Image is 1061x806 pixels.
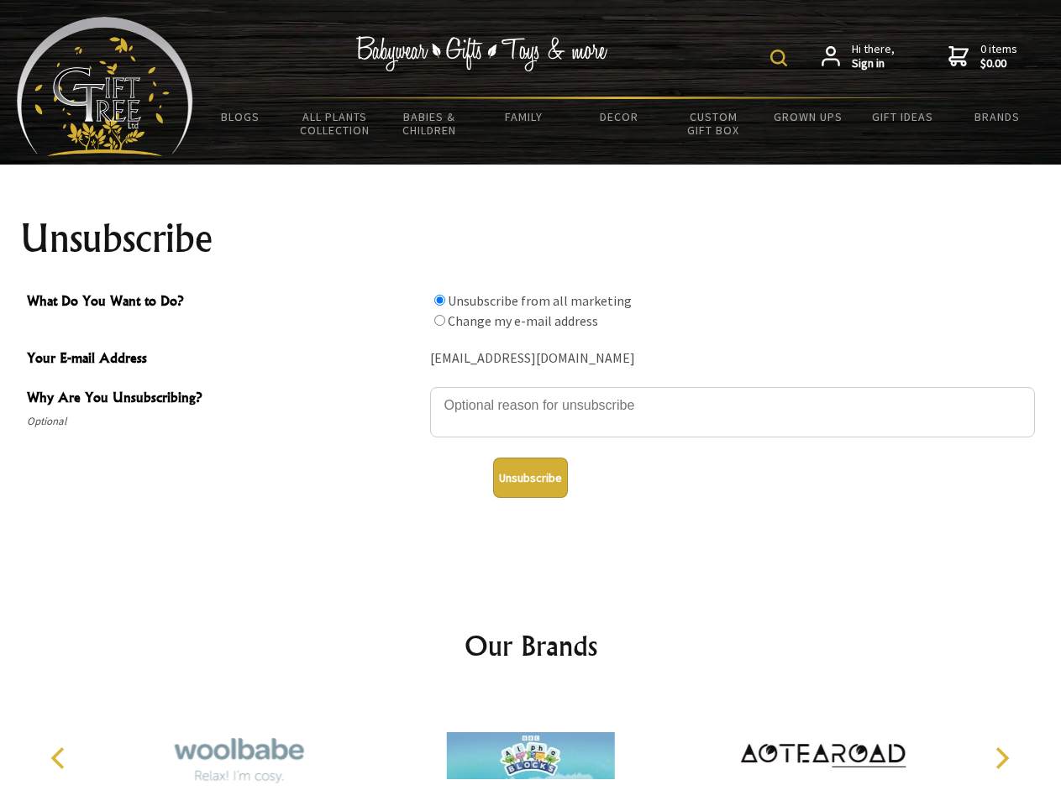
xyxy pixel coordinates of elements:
a: 0 items$0.00 [948,42,1017,71]
strong: $0.00 [980,56,1017,71]
a: Custom Gift Box [666,99,761,148]
span: 0 items [980,41,1017,71]
a: BLOGS [193,99,288,134]
button: Next [983,740,1020,777]
div: [EMAIL_ADDRESS][DOMAIN_NAME] [430,346,1035,372]
textarea: Why Are You Unsubscribing? [430,387,1035,437]
a: Babies & Children [382,99,477,148]
a: Gift Ideas [855,99,950,134]
input: What Do You Want to Do? [434,295,445,306]
a: Hi there,Sign in [822,42,895,71]
a: Brands [950,99,1045,134]
span: What Do You Want to Do? [27,290,422,315]
button: Unsubscribe [493,458,568,498]
button: Previous [42,740,79,777]
input: What Do You Want to Do? [434,315,445,326]
img: Babyware - Gifts - Toys and more... [17,17,193,156]
strong: Sign in [852,56,895,71]
a: All Plants Collection [288,99,383,148]
span: Why Are You Unsubscribing? [27,387,422,411]
label: Unsubscribe from all marketing [448,292,632,309]
img: Babywear - Gifts - Toys & more [356,36,608,71]
span: Your E-mail Address [27,348,422,372]
img: product search [770,50,787,66]
a: Family [477,99,572,134]
a: Grown Ups [760,99,855,134]
h1: Unsubscribe [20,218,1042,259]
span: Hi there, [852,42,895,71]
a: Decor [571,99,666,134]
span: Optional [27,411,422,432]
h2: Our Brands [34,625,1028,666]
label: Change my e-mail address [448,312,598,329]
